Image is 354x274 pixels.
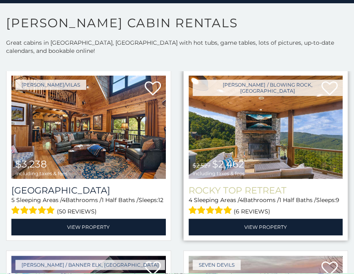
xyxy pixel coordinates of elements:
span: $2,527 [193,162,211,169]
a: [PERSON_NAME]/Vilas [15,80,86,90]
a: View Property [11,219,166,235]
span: (6 reviews) [234,206,270,217]
span: including taxes & fees [193,171,245,176]
img: Diamond Creek Lodge [11,76,166,179]
span: 1 Half Baths / [279,196,316,204]
a: Rocky Top Retreat $2,527 $2,462 including taxes & fees [189,76,343,179]
a: [PERSON_NAME] / Banner Elk, [GEOGRAPHIC_DATA] [15,260,165,270]
span: (50 reviews) [57,206,97,217]
span: 4 [62,196,65,204]
span: 12 [158,196,163,204]
a: Seven Devils [193,260,241,270]
a: View Property [189,219,343,235]
a: [GEOGRAPHIC_DATA] [11,185,166,196]
a: Rocky Top Retreat [189,185,343,196]
span: 1 Half Baths / [102,196,139,204]
div: Sleeping Areas / Bathrooms / Sleeps: [189,196,343,217]
a: Add to favorites [145,80,161,98]
span: including taxes & fees [15,171,67,176]
div: Sleeping Areas / Bathrooms / Sleeps: [11,196,166,217]
a: [PERSON_NAME] / Blowing Rock, [GEOGRAPHIC_DATA] [193,80,343,96]
span: 4 [189,196,192,204]
span: 4 [239,196,243,204]
img: Rocky Top Retreat [189,76,343,179]
span: $3,238 [15,158,47,170]
span: $2,462 [212,158,244,170]
a: Diamond Creek Lodge $3,238 including taxes & fees [11,76,166,179]
span: 9 [336,196,339,204]
span: 5 [11,196,15,204]
h3: Diamond Creek Lodge [11,185,166,196]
